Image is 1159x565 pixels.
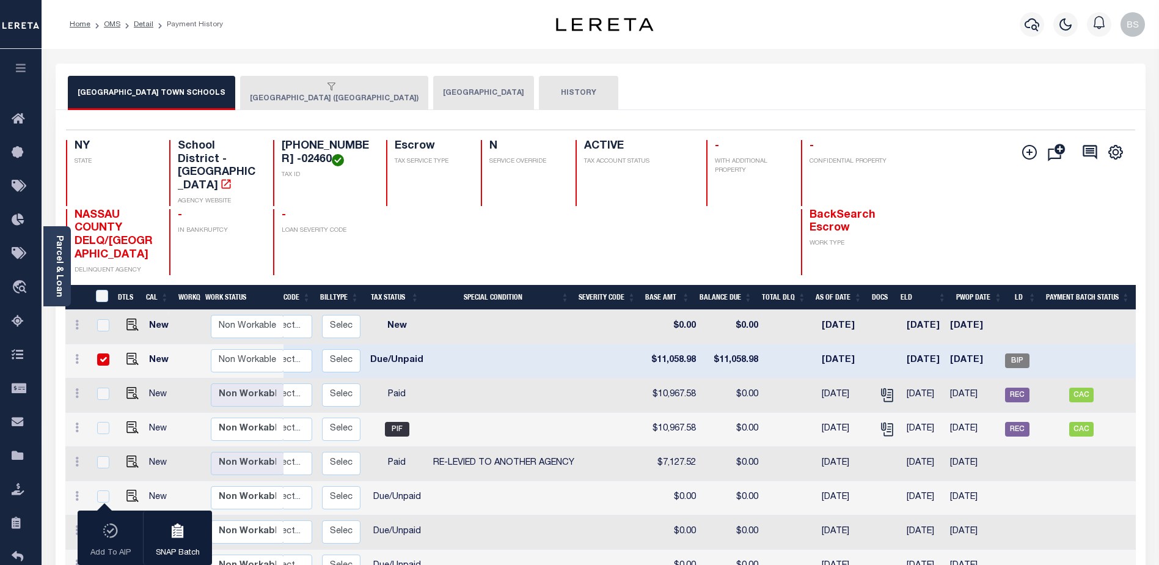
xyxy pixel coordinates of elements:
[945,413,1000,447] td: [DATE]
[433,76,534,110] button: [GEOGRAPHIC_DATA]
[144,447,178,481] td: New
[715,157,786,175] p: WITH ADDITIONAL PROPERTY
[902,447,946,481] td: [DATE]
[1069,388,1094,402] span: CAC
[332,154,344,166] img: check-icon-green.svg
[153,19,223,30] li: Payment History
[811,285,867,310] th: As of Date: activate to sort column ascending
[945,447,1000,481] td: [DATE]
[945,310,1000,344] td: [DATE]
[144,413,178,447] td: New
[315,285,364,310] th: BillType: activate to sort column ascending
[646,447,701,481] td: $7,127.52
[701,413,763,447] td: $0.00
[113,285,141,310] th: DTLS
[1005,353,1029,368] span: BIP
[282,210,286,221] span: -
[75,157,155,166] p: STATE
[556,18,654,31] img: logo-dark.svg
[584,140,692,153] h4: ACTIVE
[810,157,890,166] p: CONFIDENTIAL PROPERTY
[365,447,428,481] td: Paid
[1005,356,1029,365] a: BIP
[867,285,896,310] th: Docs
[945,344,1000,379] td: [DATE]
[539,76,618,110] button: HISTORY
[1005,425,1029,434] a: REC
[68,76,235,110] button: [GEOGRAPHIC_DATA] TOWN SCHOOLS
[178,140,258,193] h4: School District - [GEOGRAPHIC_DATA]
[902,481,946,515] td: [DATE]
[282,140,371,166] h4: [PHONE_NUMBER] -02460
[902,310,946,344] td: [DATE]
[1069,422,1094,437] span: CAC
[144,379,178,413] td: New
[902,515,946,550] td: [DATE]
[144,310,178,344] td: New
[1005,388,1029,402] span: REC
[945,481,1000,515] td: [DATE]
[640,285,695,310] th: Base Amt: activate to sort column ascending
[701,515,763,550] td: $0.00
[178,210,182,221] span: -
[1005,422,1029,437] span: REC
[282,226,371,235] p: LOAN SEVERITY CODE
[701,379,763,413] td: $0.00
[646,481,701,515] td: $0.00
[715,141,719,152] span: -
[817,413,872,447] td: [DATE]
[817,379,872,413] td: [DATE]
[1005,391,1029,399] a: REC
[945,515,1000,550] td: [DATE]
[646,413,701,447] td: $10,967.58
[75,210,153,260] span: NASSAU COUNTY DELQ/[GEOGRAPHIC_DATA]
[646,379,701,413] td: $10,967.58
[896,285,951,310] th: ELD: activate to sort column ascending
[365,379,428,413] td: Paid
[365,515,428,550] td: Due/Unpaid
[701,310,763,344] td: $0.00
[902,344,946,379] td: [DATE]
[646,515,701,550] td: $0.00
[817,481,872,515] td: [DATE]
[584,157,692,166] p: TAX ACCOUNT STATUS
[254,285,315,310] th: ReasonCode: activate to sort column ascending
[65,285,89,310] th: &nbsp;&nbsp;&nbsp;&nbsp;&nbsp;&nbsp;&nbsp;&nbsp;&nbsp;&nbsp;
[810,141,814,152] span: -
[89,285,114,310] th: &nbsp;
[385,422,409,437] span: PIF
[701,344,763,379] td: $11,058.98
[945,379,1000,413] td: [DATE]
[646,310,701,344] td: $0.00
[810,239,890,248] p: WORK TYPE
[75,140,155,153] h4: NY
[134,21,153,28] a: Detail
[902,379,946,413] td: [DATE]
[75,266,155,275] p: DELINQUENT AGENCY
[1041,285,1135,310] th: Payment Batch Status: activate to sort column ascending
[433,459,574,467] span: RE-LEVIED TO ANOTHER AGENCY
[695,285,757,310] th: Balance Due: activate to sort column ascending
[156,547,200,559] p: SNAP Batch
[282,171,371,180] p: TAX ID
[240,76,428,110] button: [GEOGRAPHIC_DATA] ([GEOGRAPHIC_DATA])
[951,285,1007,310] th: PWOP Date: activate to sort column ascending
[395,157,466,166] p: TAX SERVICE TYPE
[817,344,872,379] td: [DATE]
[12,280,31,296] i: travel_explore
[200,285,283,310] th: Work Status
[104,21,120,28] a: OMS
[424,285,574,310] th: Special Condition: activate to sort column ascending
[144,344,178,379] td: New
[141,285,174,310] th: CAL: activate to sort column ascending
[364,285,423,310] th: Tax Status: activate to sort column ascending
[178,197,258,206] p: AGENCY WEBSITE
[817,515,872,550] td: [DATE]
[70,21,90,28] a: Home
[178,226,258,235] p: IN BANKRUPTCY
[757,285,811,310] th: Total DLQ: activate to sort column ascending
[810,210,876,234] span: BackSearch Escrow
[817,310,872,344] td: [DATE]
[144,481,178,515] td: New
[1069,391,1094,399] a: CAC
